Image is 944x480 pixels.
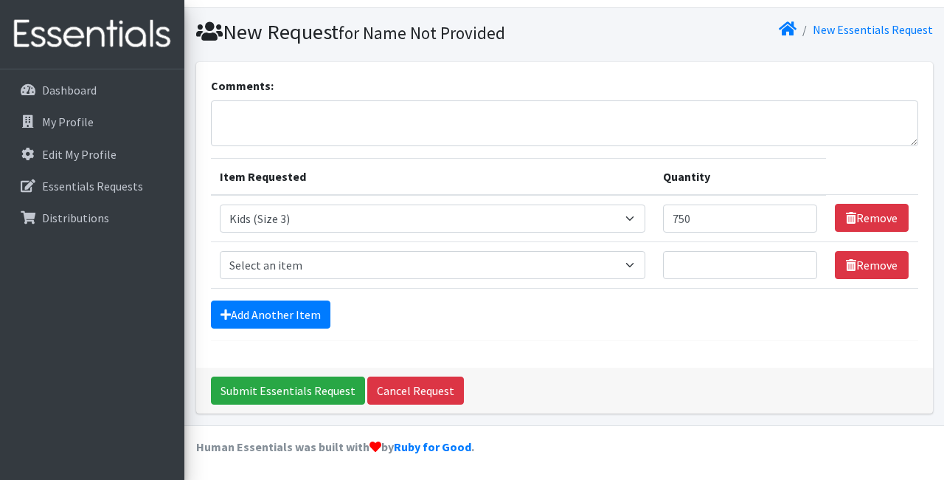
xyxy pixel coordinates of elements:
[6,107,178,137] a: My Profile
[211,301,330,329] a: Add Another Item
[211,158,655,195] th: Item Requested
[394,439,471,454] a: Ruby for Good
[6,75,178,105] a: Dashboard
[367,377,464,405] a: Cancel Request
[339,22,505,44] small: for Name Not Provided
[835,204,909,232] a: Remove
[6,171,178,201] a: Essentials Requests
[6,140,178,169] a: Edit My Profile
[42,114,94,129] p: My Profile
[196,19,559,45] h1: New Request
[42,147,117,162] p: Edit My Profile
[813,22,933,37] a: New Essentials Request
[42,83,97,97] p: Dashboard
[211,77,274,95] label: Comments:
[654,158,826,195] th: Quantity
[211,377,365,405] input: Submit Essentials Request
[6,203,178,233] a: Distributions
[42,179,143,193] p: Essentials Requests
[835,251,909,279] a: Remove
[196,439,474,454] strong: Human Essentials was built with by .
[42,210,109,225] p: Distributions
[6,10,178,59] img: HumanEssentials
